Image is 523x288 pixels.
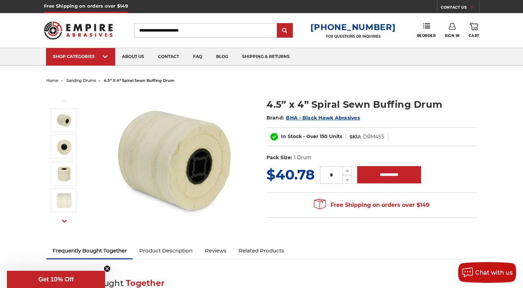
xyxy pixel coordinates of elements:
dd: DRM4SS [363,133,384,141]
span: In Stock [281,133,302,140]
a: Reorder [417,23,436,38]
a: blog [209,48,235,66]
a: shipping & returns [235,48,297,66]
a: sanding drums [66,78,96,83]
span: Sign In [445,33,460,38]
span: Get 10% Off [38,276,74,283]
button: Chat with us [458,262,516,283]
dt: SKU: [349,133,361,141]
a: BHA - Black Hawk Abrasives [286,115,360,121]
input: Submit [278,24,292,38]
dd: 1 Drum [293,154,311,161]
span: $40.78 [267,166,315,183]
img: 4-1/2 inch Polishing Drum [55,165,73,182]
button: Previous [56,93,73,108]
a: Related Products [232,243,290,258]
a: Cart [469,23,479,38]
span: Brand: [267,115,284,121]
span: Units [329,133,342,140]
span: Free Shipping on orders over $149 [314,198,429,212]
div: SHOP CATEGORIES [53,54,108,59]
a: faq [186,48,209,66]
button: Close teaser [104,265,111,272]
a: about us [115,48,151,66]
a: contact [151,48,186,66]
a: Frequently Bought Together [46,243,133,258]
span: Chat with us [475,269,513,276]
span: Cart [469,33,479,38]
button: Next [56,213,73,228]
img: Empire Abrasives [44,17,113,44]
span: Together [126,278,165,288]
p: FOR QUESTIONS OR INQUIRIES [310,34,395,39]
img: 4 inch width spiral sewn polish drum [55,192,73,209]
a: home [46,78,58,83]
span: 150 [320,133,328,140]
h1: 4.5” x 4” Spiral Sewn Buffing Drum [267,98,477,111]
a: Reviews [198,243,232,258]
span: - Over [303,133,318,140]
a: Product Description [133,243,198,258]
img: 4.5 Inch Muslin Spiral Sewn Buffing Drum [55,112,73,129]
div: Get 10% OffClose teaser [7,271,105,288]
img: 4.5 Inch Muslin Spiral Sewn Buffing Drum [105,90,244,229]
a: [PHONE_NUMBER] [310,22,395,32]
a: CONTACT US [441,3,479,13]
img: Cotton Buffing Drum Quad Key Arbor [55,138,73,155]
span: 4.5” x 4” spiral sewn buffing drum [104,78,175,83]
span: Reorder [417,33,436,38]
dt: Pack Size: [267,154,292,161]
